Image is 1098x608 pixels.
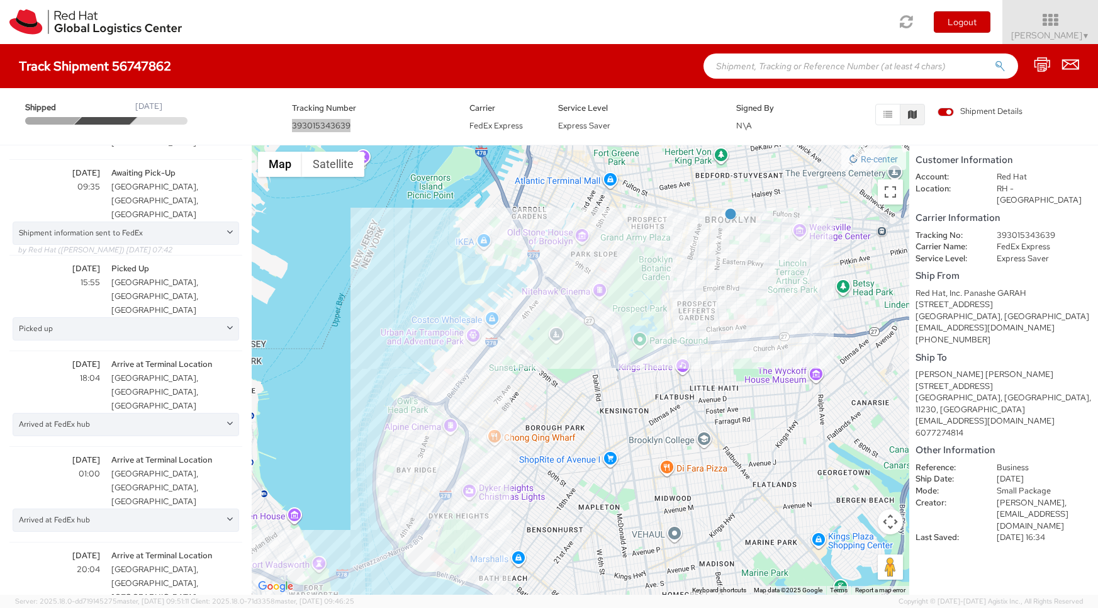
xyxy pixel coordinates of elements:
[934,11,990,33] button: Logout
[106,453,249,467] span: Arrive at Terminal Location
[938,106,1022,118] span: Shipment Details
[3,453,106,467] span: [DATE]
[292,120,350,131] span: 393015343639
[899,597,1083,607] span: Copyright © [DATE]-[DATE] Agistix Inc., All Rights Reserved
[906,532,987,544] dt: Last Saved:
[15,597,189,605] span: Server: 2025.18.0-dd719145275
[938,106,1022,120] label: Shipment Details
[1011,30,1090,41] span: [PERSON_NAME]
[13,509,239,532] div: Arrived at FedEx hub
[469,104,539,113] h5: Carrier
[916,213,1092,223] h5: Carrier Information
[906,497,987,509] dt: Creator:
[916,352,1092,363] h5: Ship To
[916,322,1092,334] div: [EMAIL_ADDRESS][DOMAIN_NAME]
[878,179,903,205] button: Toggle fullscreen view
[3,276,106,290] span: 15:55
[258,152,302,177] button: Show street map
[703,53,1018,79] input: Shipment, Tracking or Reference Number (at least 4 chars)
[117,597,189,605] span: master, [DATE] 09:51:11
[830,587,848,594] a: Terms
[916,334,1092,346] div: [PHONE_NUMBER]
[916,155,1092,166] h5: Customer Information
[191,597,354,605] span: Client: 2025.18.0-71d3358
[106,467,249,509] span: [GEOGRAPHIC_DATA], [GEOGRAPHIC_DATA], [GEOGRAPHIC_DATA]
[9,9,182,35] img: rh-logistics-00dfa346123c4ec078e1.svg
[135,101,162,113] div: [DATE]
[255,578,296,595] a: Open this area in Google Maps (opens a new window)
[19,59,171,73] h4: Track Shipment 56747862
[916,392,1092,415] div: [GEOGRAPHIC_DATA], [GEOGRAPHIC_DATA], 11230, [GEOGRAPHIC_DATA]
[878,555,903,580] button: Drag Pegman onto the map to open Street View
[106,563,249,604] span: [GEOGRAPHIC_DATA], [GEOGRAPHIC_DATA], [GEOGRAPHIC_DATA]
[916,271,1092,281] h5: Ship From
[3,563,106,577] span: 20:04
[736,120,752,131] span: N\A
[3,549,106,563] span: [DATE]
[106,276,249,317] span: [GEOGRAPHIC_DATA], [GEOGRAPHIC_DATA], [GEOGRAPHIC_DATA]
[906,462,987,474] dt: Reference:
[906,183,987,195] dt: Location:
[106,371,249,413] span: [GEOGRAPHIC_DATA], [GEOGRAPHIC_DATA], [GEOGRAPHIC_DATA]
[841,149,906,170] button: Re-center
[736,104,806,113] h5: Signed By
[906,485,987,497] dt: Mode:
[997,497,1067,508] span: [PERSON_NAME],
[916,415,1092,427] div: [EMAIL_ADDRESS][DOMAIN_NAME]
[13,413,239,436] div: Arrived at FedEx hub
[754,587,822,594] span: Map data ©2025 Google
[855,587,905,594] a: Report a map error
[906,473,987,485] dt: Ship Date:
[25,102,79,114] span: Shipped
[906,230,987,242] dt: Tracking No:
[255,578,296,595] img: Google
[916,427,1092,439] div: 6077274814
[106,180,249,222] span: [GEOGRAPHIC_DATA], [GEOGRAPHIC_DATA], [GEOGRAPHIC_DATA]
[292,104,451,113] h5: Tracking Number
[106,262,249,276] span: Picked Up
[916,445,1092,456] h5: Other Information
[275,597,354,605] span: master, [DATE] 09:46:25
[3,371,106,385] span: 18:04
[906,253,987,265] dt: Service Level:
[906,171,987,183] dt: Account:
[3,357,106,371] span: [DATE]
[558,104,717,113] h5: Service Level
[558,120,610,131] span: Express Saver
[692,586,746,595] button: Keyboard shortcuts
[106,166,249,180] span: Awaiting Pick-Up
[469,120,523,131] span: FedEx Express
[916,369,1092,381] div: [PERSON_NAME] [PERSON_NAME]
[302,152,364,177] button: Show satellite imagery
[3,166,106,180] span: [DATE]
[3,180,106,194] span: 09:35
[916,381,1092,393] div: [STREET_ADDRESS]
[106,549,249,563] span: Arrive at Terminal Location
[1082,31,1090,41] span: ▼
[3,262,106,276] span: [DATE]
[916,311,1092,323] div: [GEOGRAPHIC_DATA], [GEOGRAPHIC_DATA]
[13,222,239,245] div: Shipment information sent to FedEx
[13,245,239,255] div: by Red Hat ([PERSON_NAME]) [DATE] 07:42
[916,288,1092,300] div: Red Hat, Inc. Panashe GARAH
[878,509,903,534] button: Map camera controls
[3,467,106,481] span: 01:00
[13,317,239,341] div: Picked up
[906,241,987,253] dt: Carrier Name:
[106,357,249,371] span: Arrive at Terminal Location
[916,299,1092,311] div: [STREET_ADDRESS]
